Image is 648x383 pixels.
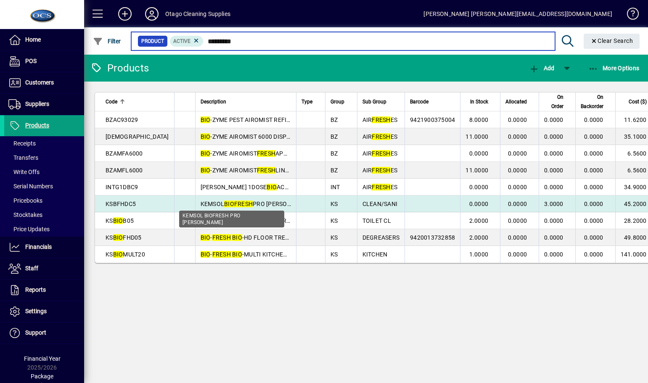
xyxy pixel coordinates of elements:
span: - -MULTI KITCHEN CLEANER [201,251,315,258]
span: 0.0000 [544,116,563,123]
span: KS [331,234,338,241]
span: Product [141,37,164,45]
span: On Order [544,92,563,111]
span: 0.0000 [584,184,603,190]
em: FRESH [372,133,390,140]
span: Reports [25,286,46,293]
a: Transfers [4,151,84,165]
div: Sub Group [362,97,400,106]
span: 0.0000 [508,251,527,258]
span: POS [25,58,37,64]
em: BIO [201,234,211,241]
em: FRESH [372,167,390,174]
span: [DEMOGRAPHIC_DATA] [106,133,169,140]
span: AIR ES [362,150,398,157]
button: Add [527,61,556,76]
a: Support [4,322,84,343]
a: Stocktakes [4,208,84,222]
span: 0.0000 [544,133,563,140]
em: BIO [267,184,277,190]
button: Add [111,6,138,21]
span: KS MULT20 [106,251,145,258]
button: Clear [584,34,640,49]
a: Suppliers [4,94,84,115]
span: 0.0000 [508,133,527,140]
div: Group [331,97,352,106]
span: Clear Search [590,37,633,44]
span: 9420013732858 [410,234,455,241]
span: Add [529,65,554,71]
span: Sub Group [362,97,386,106]
div: KEMSOL BIOFRESH PRO [PERSON_NAME] [179,211,284,227]
em: BIO [232,234,242,241]
span: 3.0000 [544,201,563,207]
span: 0.0000 [584,217,603,224]
span: KITCHEN [362,251,388,258]
span: Price Updates [8,226,50,232]
span: - -HD FLOOR TREATMENT [201,234,309,241]
span: CLEAN/SANI [362,201,398,207]
span: BZ [331,167,338,174]
span: 0.0000 [508,217,527,224]
a: Financials [4,237,84,258]
span: 0.0000 [469,150,489,157]
span: 11.0000 [466,167,488,174]
span: -ZYME AIROMIST 6000 DISPENSER [201,133,305,140]
span: 0.0000 [584,251,603,258]
button: More Options [586,61,642,76]
span: Suppliers [25,100,49,107]
em: FRESH [257,167,275,174]
span: 0.0000 [544,251,563,258]
span: KS B05 [106,217,134,224]
span: Transfers [8,154,38,161]
span: Pricebooks [8,197,42,204]
span: 0.0000 [544,234,563,241]
span: Stocktakes [8,211,42,218]
span: KS [331,201,338,207]
span: 9421900375004 [410,116,455,123]
a: Price Updates [4,222,84,236]
span: Active [173,38,190,44]
span: KSBFHDC5 [106,201,136,207]
span: 0.0000 [508,234,527,241]
em: FRESH [212,234,231,241]
span: Home [25,36,41,43]
em: FRESH [372,184,390,190]
em: BIO [232,251,242,258]
div: In Stock [466,97,496,106]
button: Profile [138,6,165,21]
span: BZAMFA6000 [106,150,143,157]
span: 0.0000 [508,201,527,207]
span: 0.0000 [584,201,603,207]
mat-chip: Activation Status: Active [170,36,204,47]
span: AIR ES [362,133,398,140]
span: -ZYME PEST AIROMIST REFILL [201,116,294,123]
span: 0.0000 [584,133,603,140]
span: [PERSON_NAME] 1DOSE ACTIVE AIR ENER [201,184,342,190]
span: Support [25,329,46,336]
span: Products [25,122,49,129]
span: Barcode [410,97,428,106]
span: -ZYME AIROMIST LINEN REFILL [201,167,314,174]
span: 8.0000 [469,116,489,123]
span: 11.0000 [466,133,488,140]
a: Staff [4,258,84,279]
span: AIR ES [362,167,398,174]
div: Allocated [505,97,534,106]
span: Write Offs [8,169,40,175]
span: BZAMFL6000 [106,167,143,174]
div: Description [201,97,291,106]
span: Code [106,97,117,106]
span: 2.0000 [469,234,489,241]
span: On Backorder [581,92,603,111]
span: Customers [25,79,54,86]
em: BIO [201,251,211,258]
span: 0.0000 [584,167,603,174]
div: Code [106,97,169,106]
span: BZ [331,116,338,123]
span: Cost ($) [629,97,647,106]
div: On Order [544,92,571,111]
div: Barcode [410,97,455,106]
span: Financial Year [24,355,61,362]
em: BIO [113,251,123,258]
